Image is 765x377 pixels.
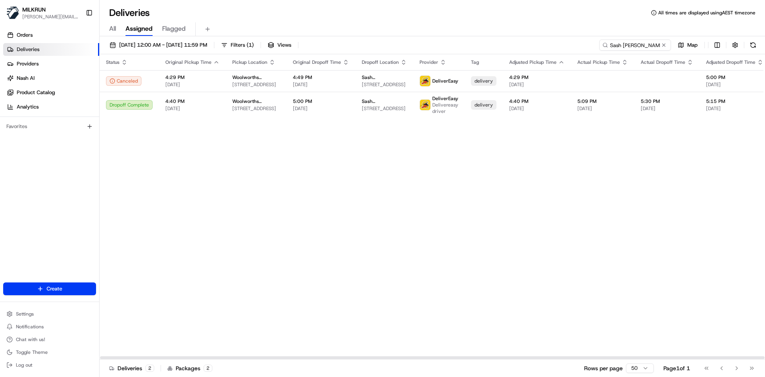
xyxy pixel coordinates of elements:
[3,43,99,56] a: Deliveries
[658,10,755,16] span: All times are displayed using AEST timezone
[22,14,79,20] button: [PERSON_NAME][EMAIL_ADDRESS][DOMAIN_NAME]
[641,98,693,105] span: 5:30 PM
[145,365,154,372] div: 2
[432,78,458,84] span: DeliverEasy
[362,81,407,88] span: [STREET_ADDRESS]
[420,76,430,86] img: delivereasy_logo.png
[16,362,32,368] span: Log out
[17,46,39,53] span: Deliveries
[577,59,620,65] span: Actual Pickup Time
[509,105,565,112] span: [DATE]
[218,39,257,51] button: Filters(1)
[687,41,698,49] span: Map
[475,78,493,84] span: delivery
[16,324,44,330] span: Notifications
[706,98,763,105] span: 5:15 PM
[109,24,116,34] span: All
[641,59,685,65] span: Actual Dropoff Time
[293,74,349,81] span: 4:49 PM
[126,24,153,34] span: Assigned
[17,60,39,67] span: Providers
[3,308,96,320] button: Settings
[277,41,291,49] span: Views
[232,59,267,65] span: Pickup Location
[17,103,39,111] span: Analytics
[162,24,186,34] span: Flagged
[3,29,99,41] a: Orders
[119,41,207,49] span: [DATE] 12:00 AM - [DATE] 11:59 PM
[706,81,763,88] span: [DATE]
[47,285,62,292] span: Create
[232,81,280,88] span: [STREET_ADDRESS]
[663,364,690,372] div: Page 1 of 1
[577,105,628,112] span: [DATE]
[3,120,96,133] div: Favorites
[17,89,55,96] span: Product Catalog
[232,74,280,81] span: Woolworths Supermarket [GEOGRAPHIC_DATA] - [GEOGRAPHIC_DATA]
[165,98,220,105] span: 4:40 PM
[6,6,19,19] img: MILKRUN
[420,59,438,65] span: Provider
[231,41,254,49] span: Filters
[293,98,349,105] span: 5:00 PM
[17,32,33,39] span: Orders
[362,105,407,112] span: [STREET_ADDRESS]
[420,100,430,110] img: delivereasy_logo.png
[293,59,341,65] span: Original Dropoff Time
[204,365,212,372] div: 2
[706,105,763,112] span: [DATE]
[293,105,349,112] span: [DATE]
[264,39,295,51] button: Views
[509,59,557,65] span: Adjusted Pickup Time
[165,81,220,88] span: [DATE]
[362,59,399,65] span: Dropoff Location
[3,72,99,85] a: Nash AI
[706,59,755,65] span: Adjusted Dropoff Time
[165,59,212,65] span: Original Pickup Time
[293,81,349,88] span: [DATE]
[3,86,99,99] a: Product Catalog
[674,39,701,51] button: Map
[362,74,407,81] span: Sash [PERSON_NAME]
[577,98,628,105] span: 5:09 PM
[165,74,220,81] span: 4:29 PM
[16,336,45,343] span: Chat with us!
[509,98,565,105] span: 4:40 PM
[641,105,693,112] span: [DATE]
[3,359,96,371] button: Log out
[432,102,458,114] span: Delivereasy driver
[599,39,671,51] input: Type to search
[247,41,254,49] span: ( 1 )
[3,57,99,70] a: Providers
[475,102,493,108] span: delivery
[432,95,458,102] span: DeliverEasy
[3,334,96,345] button: Chat with us!
[17,75,35,82] span: Nash AI
[3,321,96,332] button: Notifications
[165,105,220,112] span: [DATE]
[3,347,96,358] button: Toggle Theme
[706,74,763,81] span: 5:00 PM
[16,349,48,355] span: Toggle Theme
[22,6,46,14] button: MILKRUN
[16,311,34,317] span: Settings
[584,364,623,372] p: Rows per page
[167,364,212,372] div: Packages
[509,81,565,88] span: [DATE]
[747,39,759,51] button: Refresh
[471,59,479,65] span: Tag
[3,3,82,22] button: MILKRUNMILKRUN[PERSON_NAME][EMAIL_ADDRESS][DOMAIN_NAME]
[106,76,141,86] button: Canceled
[106,39,211,51] button: [DATE] 12:00 AM - [DATE] 11:59 PM
[109,364,154,372] div: Deliveries
[362,98,407,105] span: Sash [PERSON_NAME]
[109,6,150,19] h1: Deliveries
[3,101,99,113] a: Analytics
[232,105,280,112] span: [STREET_ADDRESS]
[509,74,565,81] span: 4:29 PM
[232,98,280,105] span: Woolworths Supermarket [GEOGRAPHIC_DATA] - [GEOGRAPHIC_DATA]
[3,282,96,295] button: Create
